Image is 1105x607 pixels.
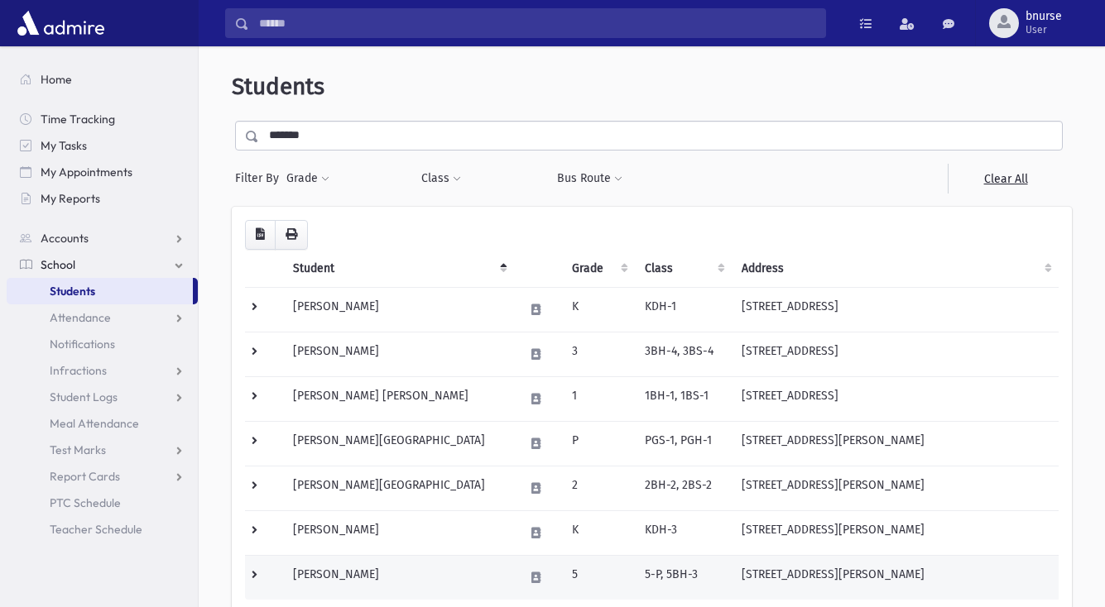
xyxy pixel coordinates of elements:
a: Teacher Schedule [7,516,198,542]
span: Attendance [50,310,111,325]
button: Class [420,164,462,194]
a: My Appointments [7,159,198,185]
span: Filter By [235,170,286,187]
td: [PERSON_NAME][GEOGRAPHIC_DATA] [283,421,515,466]
td: [PERSON_NAME] [283,510,515,555]
a: Students [7,278,193,304]
td: [PERSON_NAME] [283,287,515,332]
a: Student Logs [7,384,198,410]
td: K [562,510,634,555]
button: Bus Route [556,164,623,194]
th: Grade: activate to sort column ascending [562,250,634,288]
span: School [41,257,75,272]
img: AdmirePro [13,7,108,40]
td: KDH-1 [635,287,732,332]
span: Infractions [50,363,107,378]
span: User [1026,23,1062,36]
td: 3 [562,332,634,376]
td: [PERSON_NAME] [283,332,515,376]
a: Time Tracking [7,106,198,132]
span: Students [232,73,324,100]
a: Test Marks [7,437,198,463]
td: 1BH-1, 1BS-1 [635,376,732,421]
td: [STREET_ADDRESS][PERSON_NAME] [732,555,1059,600]
td: 3BH-4, 3BS-4 [635,332,732,376]
td: K [562,287,634,332]
span: Home [41,72,72,87]
td: [STREET_ADDRESS] [732,376,1059,421]
span: Notifications [50,337,115,351]
a: Notifications [7,331,198,357]
td: [PERSON_NAME][GEOGRAPHIC_DATA] [283,466,515,510]
td: KDH-3 [635,510,732,555]
a: Attendance [7,304,198,331]
span: Students [50,284,95,299]
td: P [562,421,634,466]
a: Meal Attendance [7,410,198,437]
a: School [7,251,198,278]
span: My Appointments [41,165,132,179]
button: Grade [286,164,330,194]
td: 2 [562,466,634,510]
span: Time Tracking [41,112,115,127]
a: My Reports [7,185,198,212]
a: Accounts [7,225,198,251]
span: Report Cards [50,469,120,484]
td: PGS-1, PGH-1 [635,421,732,466]
span: Test Marks [50,442,106,457]
td: [STREET_ADDRESS][PERSON_NAME] [732,421,1059,466]
td: [STREET_ADDRESS] [732,332,1059,376]
input: Search [249,8,825,38]
a: Report Cards [7,463,198,490]
td: 5-P, 5BH-3 [635,555,732,600]
td: [STREET_ADDRESS] [732,287,1059,332]
span: My Tasks [41,138,87,153]
span: Meal Attendance [50,416,139,431]
td: [STREET_ADDRESS][PERSON_NAME] [732,510,1059,555]
span: PTC Schedule [50,495,121,510]
th: Student: activate to sort column descending [283,250,515,288]
td: 5 [562,555,634,600]
a: Home [7,66,198,93]
button: CSV [245,220,276,250]
a: Infractions [7,357,198,384]
td: [PERSON_NAME] [PERSON_NAME] [283,376,515,421]
td: 1 [562,376,634,421]
span: Accounts [41,231,89,246]
button: Print [275,220,308,250]
span: My Reports [41,191,100,206]
td: [PERSON_NAME] [283,555,515,600]
a: Clear All [948,164,1063,194]
a: PTC Schedule [7,490,198,516]
td: [STREET_ADDRESS][PERSON_NAME] [732,466,1059,510]
td: 2BH-2, 2BS-2 [635,466,732,510]
a: My Tasks [7,132,198,159]
span: Student Logs [50,390,118,404]
th: Address: activate to sort column ascending [732,250,1059,288]
th: Class: activate to sort column ascending [635,250,732,288]
span: bnurse [1026,10,1062,23]
span: Teacher Schedule [50,522,142,537]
